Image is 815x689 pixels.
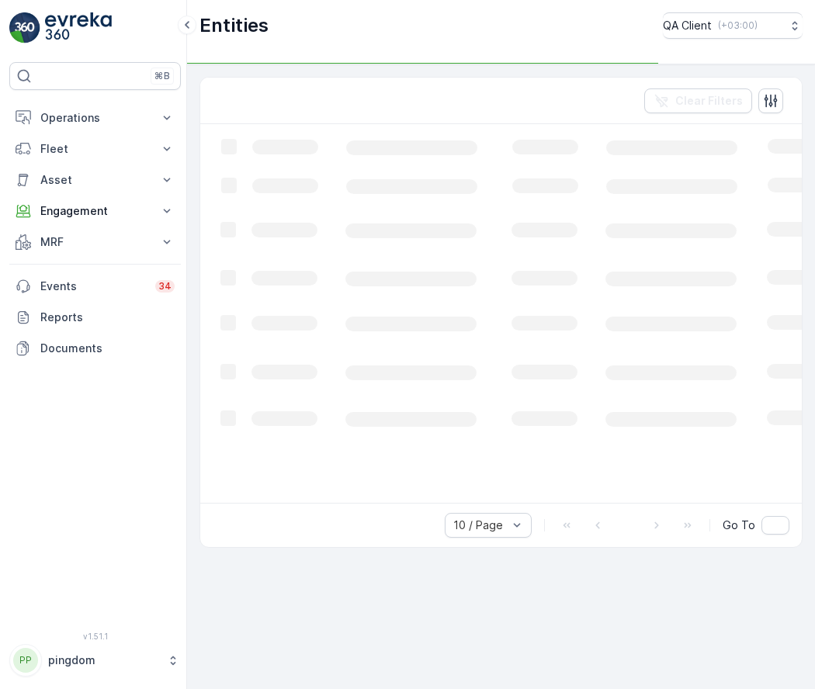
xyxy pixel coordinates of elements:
[13,648,38,673] div: PP
[723,518,755,533] span: Go To
[675,93,743,109] p: Clear Filters
[9,164,181,196] button: Asset
[48,653,159,668] p: pingdom
[9,632,181,641] span: v 1.51.1
[9,644,181,677] button: PPpingdom
[45,12,112,43] img: logo_light-DOdMpM7g.png
[718,19,758,32] p: ( +03:00 )
[9,333,181,364] a: Documents
[40,203,150,219] p: Engagement
[9,271,181,302] a: Events34
[40,310,175,325] p: Reports
[9,133,181,164] button: Fleet
[9,302,181,333] a: Reports
[644,88,752,113] button: Clear Filters
[40,279,146,294] p: Events
[9,102,181,133] button: Operations
[154,70,170,82] p: ⌘B
[663,12,803,39] button: QA Client(+03:00)
[40,341,175,356] p: Documents
[40,234,150,250] p: MRF
[9,12,40,43] img: logo
[9,196,181,227] button: Engagement
[9,227,181,258] button: MRF
[199,13,269,38] p: Entities
[158,280,172,293] p: 34
[40,110,150,126] p: Operations
[663,18,712,33] p: QA Client
[40,172,150,188] p: Asset
[40,141,150,157] p: Fleet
